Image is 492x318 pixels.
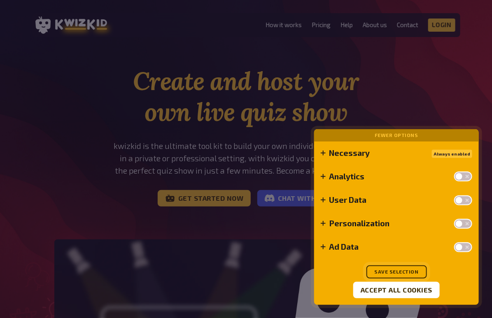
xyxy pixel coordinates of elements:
[375,132,418,138] button: Fewer options
[366,265,427,279] button: Save selection
[321,218,472,229] summary: Personalization
[321,195,472,205] summary: User Data
[321,148,472,158] summary: NecessaryAlways enabled
[353,282,440,298] button: Accept all cookies
[321,242,472,252] summary: Ad Data
[321,171,472,181] summary: Analytics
